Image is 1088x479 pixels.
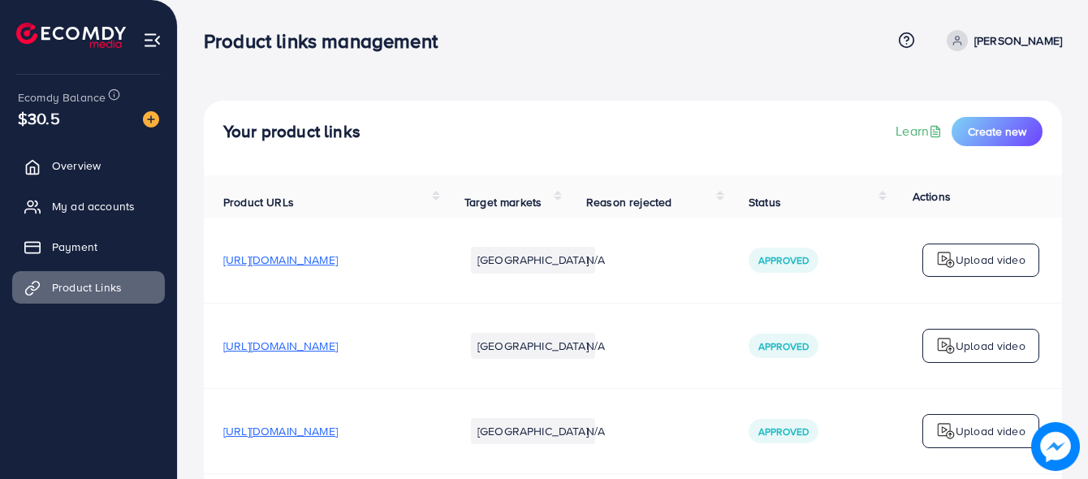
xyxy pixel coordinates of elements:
p: [PERSON_NAME] [974,31,1062,50]
li: [GEOGRAPHIC_DATA] [471,333,595,359]
li: [GEOGRAPHIC_DATA] [471,418,595,444]
p: Upload video [956,421,1025,441]
a: [PERSON_NAME] [940,30,1062,51]
img: logo [16,23,126,48]
span: Ecomdy Balance [18,89,106,106]
button: Create new [952,117,1043,146]
span: Approved [758,253,809,267]
span: My ad accounts [52,198,135,214]
span: Actions [913,188,951,205]
span: N/A [586,252,605,268]
p: Upload video [956,336,1025,356]
span: Approved [758,339,809,353]
span: [URL][DOMAIN_NAME] [223,252,338,268]
span: Overview [52,158,101,174]
a: Learn [896,122,945,140]
span: N/A [586,338,605,354]
h3: Product links management [204,29,451,53]
a: My ad accounts [12,190,165,222]
span: Product URLs [223,194,294,210]
span: Payment [52,239,97,255]
h4: Your product links [223,122,361,142]
img: image [143,111,159,127]
span: [URL][DOMAIN_NAME] [223,338,338,354]
span: Product Links [52,279,122,296]
span: Target markets [464,194,542,210]
span: Status [749,194,781,210]
span: $30.5 [18,106,60,130]
img: menu [143,31,162,50]
a: Overview [12,149,165,182]
span: N/A [586,423,605,439]
span: [URL][DOMAIN_NAME] [223,423,338,439]
img: logo [936,336,956,356]
li: [GEOGRAPHIC_DATA] [471,247,595,273]
img: image [1031,422,1079,470]
p: Upload video [956,250,1025,270]
span: Approved [758,425,809,438]
img: logo [936,250,956,270]
a: Product Links [12,271,165,304]
a: Payment [12,231,165,263]
img: logo [936,421,956,441]
span: Create new [968,123,1026,140]
span: Reason rejected [586,194,671,210]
